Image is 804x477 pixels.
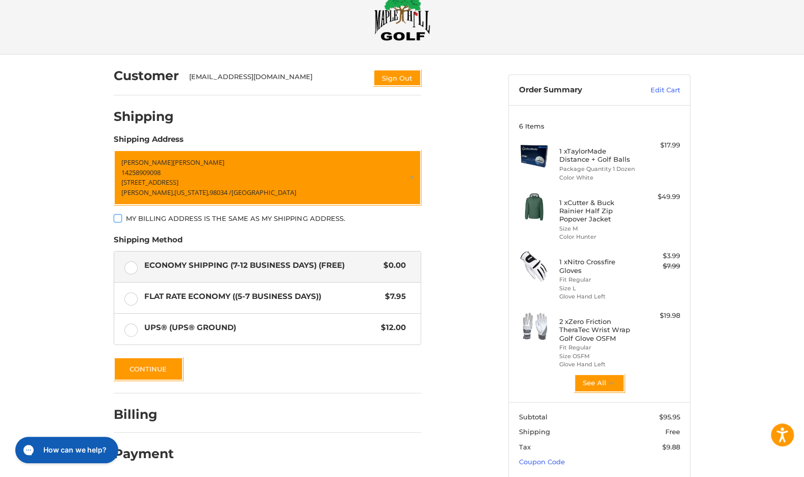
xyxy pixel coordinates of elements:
div: $17.99 [640,140,680,150]
li: Fit Regular [559,343,637,352]
a: Enter or select a different address [114,150,421,205]
legend: Shipping Address [114,134,184,150]
div: $19.98 [640,311,680,321]
span: $12.00 [376,322,406,334]
legend: Shipping Method [114,234,183,250]
span: UPS® (UPS® Ground) [144,322,376,334]
li: Package Quantity 1 Dozen [559,165,637,173]
h4: 2 x Zero Friction TheraTec Wrist Wrap Golf Glove OSFM [559,317,637,342]
h4: 1 x Cutter & Buck Rainier Half Zip Popover Jacket [559,198,637,223]
h2: Billing [114,407,173,422]
div: $49.99 [640,192,680,202]
li: Color Hunter [559,233,637,241]
label: My billing address is the same as my shipping address. [114,214,421,222]
span: $0.00 [378,260,406,271]
span: Subtotal [519,413,548,421]
span: [PERSON_NAME], [121,188,174,197]
li: Fit Regular [559,275,637,284]
span: $95.95 [659,413,680,421]
h4: 1 x Nitro Crossfire Gloves [559,258,637,274]
button: See All [574,374,625,392]
li: Glove Hand Left [559,360,637,369]
li: Size L [559,284,637,293]
li: Size M [559,224,637,233]
a: Coupon Code [519,458,565,466]
span: Economy Shipping (7-12 Business Days) (Free) [144,260,379,271]
span: 98034 / [210,188,231,197]
a: Edit Cart [629,85,680,95]
iframe: Gorgias live chat messenger [10,433,121,467]
div: $3.99 [640,251,680,261]
h4: 1 x TaylorMade Distance + Golf Balls [559,147,637,164]
span: Tax [519,443,531,451]
button: Continue [114,357,183,381]
span: [PERSON_NAME] [121,158,173,167]
h2: Payment [114,446,174,462]
span: Flat Rate Economy ((5-7 Business Days)) [144,291,380,303]
span: Free [665,428,680,436]
span: 14258909098 [121,168,161,177]
span: [STREET_ADDRESS] [121,178,178,187]
span: $9.88 [662,443,680,451]
span: [GEOGRAPHIC_DATA] [231,188,296,197]
li: Size OSFM [559,352,637,361]
li: Color White [559,173,637,182]
span: [PERSON_NAME] [173,158,224,167]
div: [EMAIL_ADDRESS][DOMAIN_NAME] [189,72,364,86]
div: $7.99 [640,261,680,271]
li: Glove Hand Left [559,292,637,301]
span: $7.95 [380,291,406,303]
h3: Order Summary [519,85,629,95]
button: Sign Out [373,69,421,86]
span: [US_STATE], [174,188,210,197]
h2: Shipping [114,109,174,124]
h2: Customer [114,68,179,84]
h3: 6 Items [519,122,680,130]
span: Shipping [519,428,550,436]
